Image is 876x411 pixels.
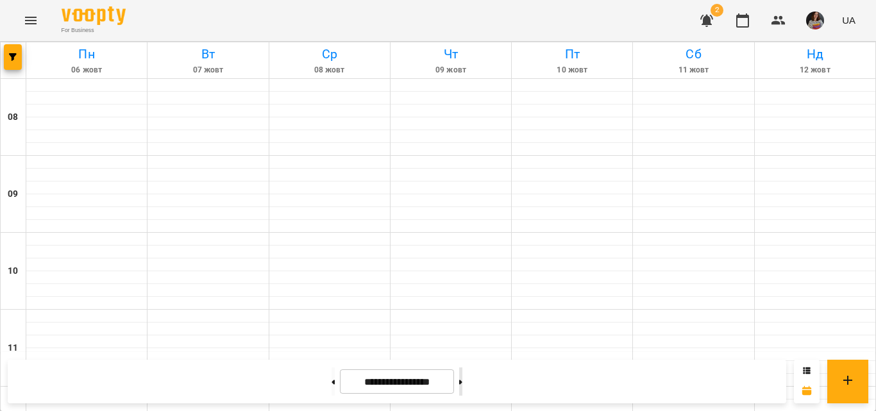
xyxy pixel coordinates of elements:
[837,8,861,32] button: UA
[149,44,266,64] h6: Вт
[8,341,18,355] h6: 11
[28,44,145,64] h6: Пн
[8,187,18,201] h6: 09
[15,5,46,36] button: Menu
[271,64,388,76] h6: 08 жовт
[514,64,630,76] h6: 10 жовт
[28,64,145,76] h6: 06 жовт
[8,110,18,124] h6: 08
[635,64,752,76] h6: 11 жовт
[62,26,126,35] span: For Business
[271,44,388,64] h6: Ср
[711,4,723,17] span: 2
[757,44,873,64] h6: Нд
[392,44,509,64] h6: Чт
[635,44,752,64] h6: Сб
[62,6,126,25] img: Voopty Logo
[806,12,824,29] img: 4d3bcc947d56d787aa4798069d7b122d.jpg
[514,44,630,64] h6: Пт
[757,64,873,76] h6: 12 жовт
[149,64,266,76] h6: 07 жовт
[842,13,855,27] span: UA
[8,264,18,278] h6: 10
[392,64,509,76] h6: 09 жовт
